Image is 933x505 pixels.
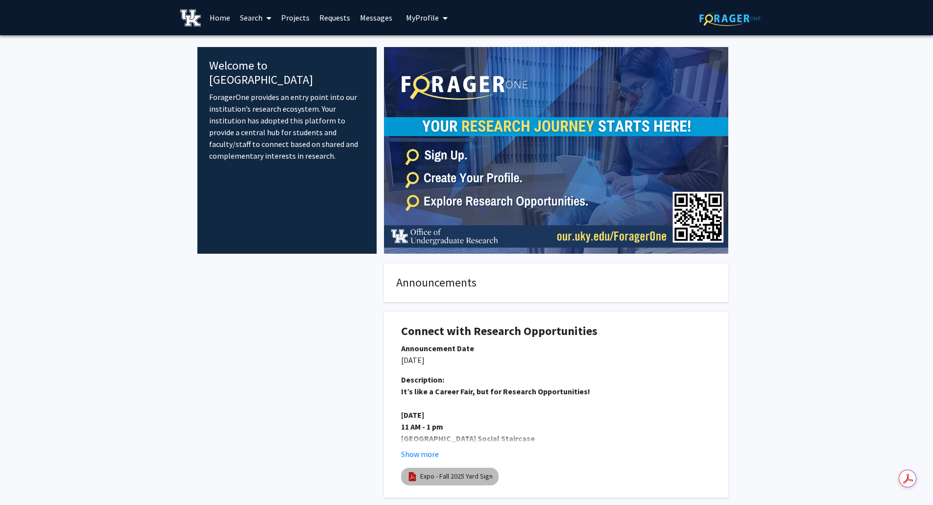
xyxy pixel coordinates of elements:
[406,13,439,23] span: My Profile
[401,342,711,354] div: Announcement Date
[235,0,276,35] a: Search
[209,59,365,87] h4: Welcome to [GEOGRAPHIC_DATA]
[396,276,716,290] h4: Announcements
[180,9,201,26] img: University of Kentucky Logo
[401,448,439,460] button: Show more
[355,0,397,35] a: Messages
[699,11,761,26] img: ForagerOne Logo
[401,386,590,396] strong: It’s like a Career Fair, but for Research Opportunities!
[401,354,711,366] p: [DATE]
[384,47,728,254] img: Cover Image
[7,461,42,498] iframe: Chat
[420,471,493,481] a: Expo - Fall 2025 Yard Sign
[401,422,443,432] strong: 11 AM - 1 pm
[209,91,365,162] p: ForagerOne provides an entry point into our institution’s research ecosystem. Your institution ha...
[205,0,235,35] a: Home
[401,374,711,385] div: Description:
[401,410,424,420] strong: [DATE]
[407,471,418,482] img: pdf_icon.png
[314,0,355,35] a: Requests
[401,433,535,443] strong: [GEOGRAPHIC_DATA] Social Staircase
[401,324,711,338] h1: Connect with Research Opportunities
[276,0,314,35] a: Projects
